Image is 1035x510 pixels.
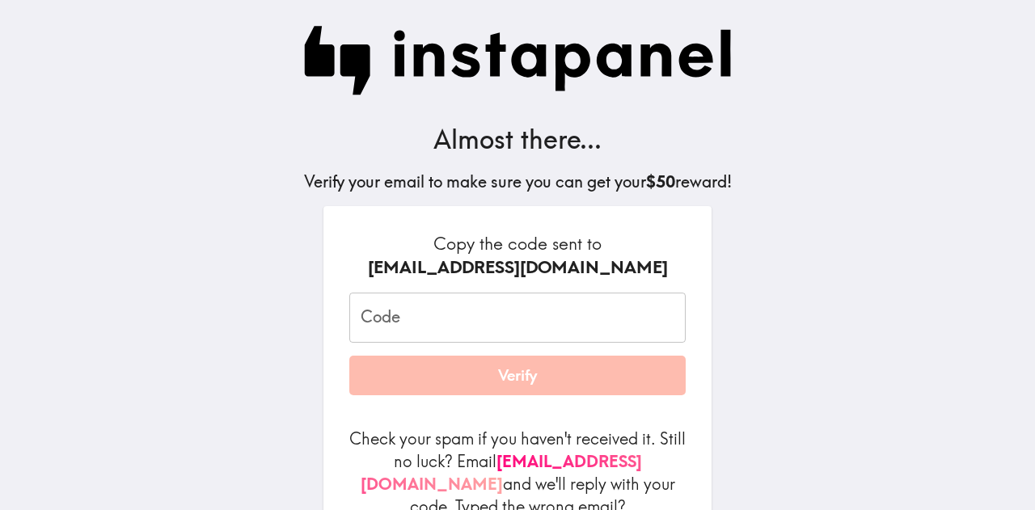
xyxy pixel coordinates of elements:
div: [EMAIL_ADDRESS][DOMAIN_NAME] [349,255,686,280]
h5: Verify your email to make sure you can get your reward! [304,171,732,193]
h3: Almost there... [304,121,732,158]
img: Instapanel [304,26,732,95]
a: [EMAIL_ADDRESS][DOMAIN_NAME] [361,451,642,494]
b: $50 [646,171,675,192]
button: Verify [349,356,686,396]
input: xxx_xxx_xxx [349,293,686,343]
h6: Copy the code sent to [349,232,686,280]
